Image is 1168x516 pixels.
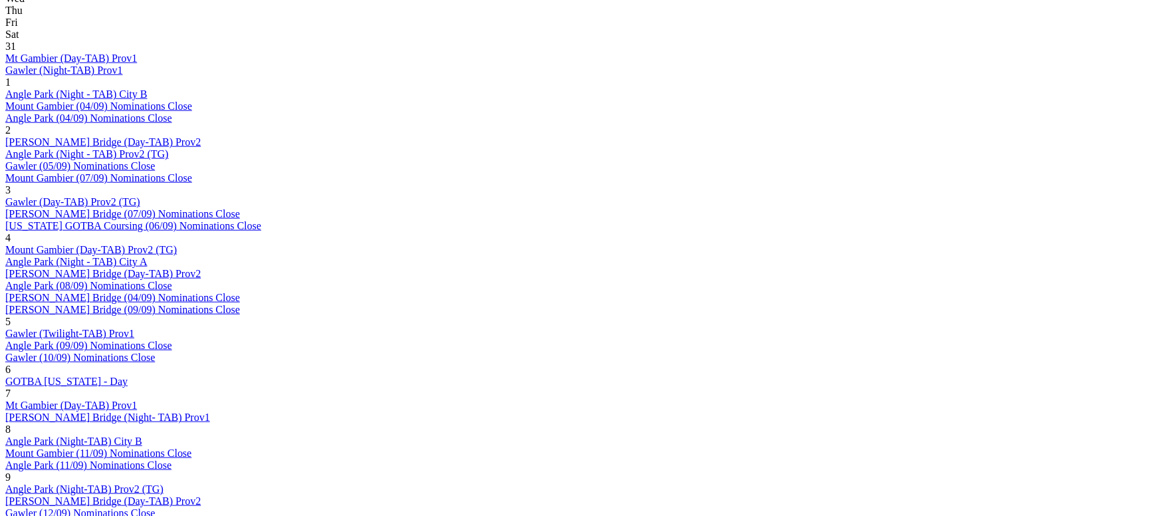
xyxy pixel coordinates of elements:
span: 9 [5,471,11,483]
a: GOTBA [US_STATE] - Day [5,376,128,387]
span: 4 [5,232,11,243]
a: [PERSON_NAME] Bridge (07/09) Nominations Close [5,208,240,219]
a: Mt Gambier (Day-TAB) Prov1 [5,400,137,411]
a: Mt Gambier (Day-TAB) Prov1 [5,53,137,64]
a: Mount Gambier (11/09) Nominations Close [5,448,191,459]
a: Angle Park (Night - TAB) City B [5,88,148,100]
a: [PERSON_NAME] Bridge (Day-TAB) Prov2 [5,136,201,148]
a: Gawler (Day-TAB) Prov2 (TG) [5,196,140,207]
a: Gawler (Night-TAB) Prov1 [5,64,122,76]
span: 31 [5,41,16,52]
span: 1 [5,76,11,88]
a: [PERSON_NAME] Bridge (Night- TAB) Prov1 [5,412,210,423]
span: 2 [5,124,11,136]
a: Angle Park (Night-TAB) City B [5,436,142,447]
a: Angle Park (Night-TAB) Prov2 (TG) [5,483,164,495]
a: Mount Gambier (07/09) Nominations Close [5,172,192,184]
span: 7 [5,388,11,399]
a: [PERSON_NAME] Bridge (Day-TAB) Prov2 [5,268,201,279]
div: Sat [5,29,1163,41]
a: [PERSON_NAME] Bridge (04/09) Nominations Close [5,292,240,303]
a: Mount Gambier (04/09) Nominations Close [5,100,192,112]
a: Angle Park (11/09) Nominations Close [5,459,172,471]
span: 6 [5,364,11,375]
span: 3 [5,184,11,195]
a: Gawler (10/09) Nominations Close [5,352,155,363]
a: [US_STATE] GOTBA Coursing (06/09) Nominations Close [5,220,261,231]
div: Thu [5,5,1163,17]
a: Angle Park (04/09) Nominations Close [5,112,172,124]
a: Angle Park (Night - TAB) City A [5,256,148,267]
a: [PERSON_NAME] Bridge (09/09) Nominations Close [5,304,240,315]
a: [PERSON_NAME] Bridge (Day-TAB) Prov2 [5,495,201,507]
a: Gawler (Twilight-TAB) Prov1 [5,328,134,339]
a: Mount Gambier (Day-TAB) Prov2 (TG) [5,244,177,255]
a: Angle Park (09/09) Nominations Close [5,340,172,351]
a: Angle Park (08/09) Nominations Close [5,280,172,291]
a: Gawler (05/09) Nominations Close [5,160,155,172]
span: 8 [5,424,11,435]
span: 5 [5,316,11,327]
div: Fri [5,17,1163,29]
a: Angle Park (Night - TAB) Prov2 (TG) [5,148,169,160]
